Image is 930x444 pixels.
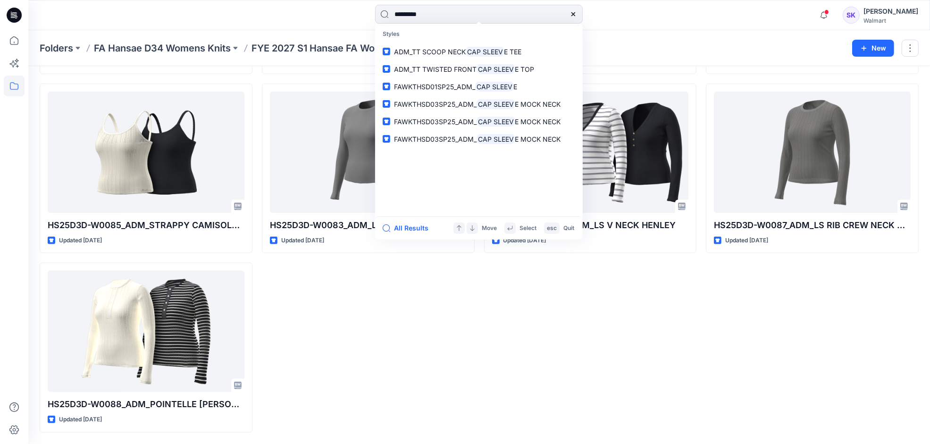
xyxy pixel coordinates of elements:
span: E TEE [504,48,522,56]
p: HS25D3D-W0087_ADM_LS RIB CREW NECK TEE W. SCALLOP FINISH [714,219,911,232]
mark: CAP SLEEV [477,134,515,145]
mark: CAP SLEEV [477,64,515,75]
span: ADM_TT TWISTED FRONT [394,65,477,73]
p: Updated [DATE] [281,236,324,246]
a: HS25D3D-W0087_ADM_LS RIB CREW NECK TEE W. SCALLOP FINISH [714,92,911,213]
div: SK [843,7,860,24]
button: All Results [383,222,435,234]
span: FAWKTHSD01SP25_ADM_ [394,83,475,91]
span: FAWKTHSD03SP25_ADM_ [394,135,477,143]
a: FAWKTHSD03SP25_ADM_CAP SLEEVE MOCK NECK [377,95,581,113]
p: Styles [377,26,581,43]
mark: CAP SLEEV [466,46,504,57]
p: HS25D3D-W0085_ADM_STRAPPY CAMISOLE TANK [48,219,244,232]
p: Move [482,223,497,233]
a: HS25D3D-W0085_ADM_STRAPPY CAMISOLE TANK [48,92,244,213]
p: FYE 2027 S1 Hansae FA Womens [251,42,400,55]
span: E MOCK NECK [515,100,561,108]
p: Updated [DATE] [503,236,546,246]
p: Quit [563,223,574,233]
p: Updated [DATE] [59,236,102,246]
p: Updated [DATE] [59,415,102,425]
a: FA Hansae D34 Womens Knits [94,42,231,55]
mark: CAP SLEEV [477,99,515,110]
a: ADM_TT TWISTED FRONTCAP SLEEVE TOP [377,60,581,78]
a: FAWKTHSD03SP25_ADM_CAP SLEEVE MOCK NECK [377,130,581,148]
div: Walmart [863,17,918,24]
mark: CAP SLEEV [477,116,515,127]
a: ADM_TT SCOOP NECKCAP SLEEVE TEE [377,43,581,60]
p: Updated [DATE] [725,236,768,246]
span: FAWKTHSD03SP25_ADM_ [394,100,477,108]
mark: CAP SLEEV [475,81,514,92]
button: New [852,40,894,57]
span: E TOP [515,65,535,73]
div: [PERSON_NAME] [863,6,918,17]
span: E MOCK NECK [515,135,561,143]
p: HS25D3D-W0083_ADM_LS RIB CREW NECK TEE [270,219,467,232]
a: HS25D3D-W0084_ADM_LS V NECK HENLEY [492,92,689,213]
a: FAWKTHSD01SP25_ADM_CAP SLEEVE [377,78,581,95]
p: Select [519,223,536,233]
span: E [514,83,518,91]
a: HS25D3D-W0088_ADM_POINTELLE LS HENLEY TOP [48,271,244,392]
p: HS25D3D-W0088_ADM_POINTELLE [PERSON_NAME] TOP [48,398,244,411]
a: Folders [40,42,73,55]
span: E MOCK NECK [515,118,561,126]
p: HS25D3D-W0084_ADM_LS V NECK HENLEY [492,219,689,232]
p: esc [547,223,557,233]
a: FAWKTHSD03SP25_ADM_CAP SLEEVE MOCK NECK [377,113,581,130]
span: FAWKTHSD03SP25_ADM_ [394,118,477,126]
a: HS25D3D-W0083_ADM_LS RIB CREW NECK TEE [270,92,467,213]
span: ADM_TT SCOOP NECK [394,48,466,56]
